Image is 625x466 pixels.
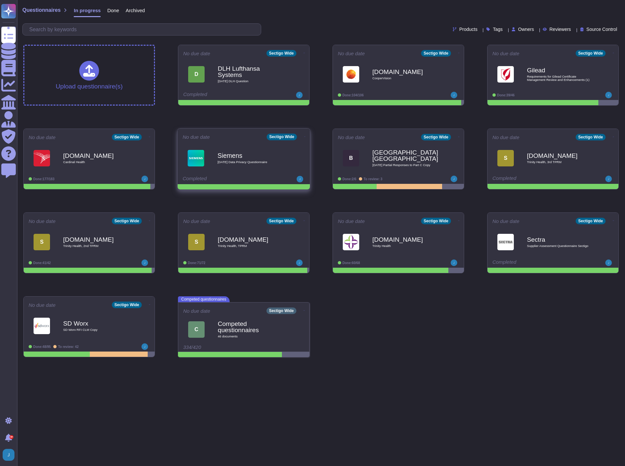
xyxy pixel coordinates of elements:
[497,93,514,97] span: Done: 39/46
[183,308,210,313] span: No due date
[22,8,61,13] span: Questionnaires
[33,177,55,181] span: Done: 177/183
[141,259,148,266] img: user
[183,219,210,224] span: No due date
[56,61,123,89] div: Upload questionnaire(s)
[63,236,129,243] b: [DOMAIN_NAME]
[372,69,438,75] b: [DOMAIN_NAME]
[112,302,142,308] div: Sectigo Wide
[297,176,303,183] img: user
[605,92,612,98] img: user
[296,259,303,266] img: user
[63,328,129,331] span: SD Worx RFI CLM Copy
[34,318,50,334] img: Logo
[29,219,56,224] span: No due date
[3,449,14,461] img: user
[188,321,205,338] div: C
[34,150,50,166] img: Logo
[63,153,129,159] b: [DOMAIN_NAME]
[188,234,205,250] div: S
[178,296,230,302] span: Competed questionnaires
[218,236,284,243] b: [DOMAIN_NAME]
[527,236,593,243] b: Sectra
[497,234,514,250] img: Logo
[29,135,56,140] span: No due date
[29,303,56,307] span: No due date
[126,8,145,13] span: Archived
[218,80,284,83] span: [DATE] DLH Question
[141,176,148,182] img: user
[421,50,451,57] div: Sectigo Wide
[497,66,514,83] img: Logo
[217,152,284,159] b: Siemens
[576,134,606,140] div: Sectigo Wide
[527,67,593,73] b: Gilead
[1,448,19,462] button: user
[451,176,457,182] img: user
[527,160,593,164] span: Trinity Health, 3rd TPRM
[338,135,365,140] span: No due date
[549,27,571,32] span: Reviewers
[217,160,284,164] span: [DATE] Data Privacy Questionnaire
[492,51,519,56] span: No due date
[63,320,129,327] b: SD Worx
[266,134,297,140] div: Sectigo Wide
[218,335,284,338] span: 46 document s
[372,149,438,162] b: [GEOGRAPHIC_DATA], [GEOGRAPHIC_DATA]
[497,150,514,166] div: S
[372,244,438,248] span: Trinity Health
[187,150,204,166] img: Logo
[188,66,205,83] div: D
[266,218,296,224] div: Sectigo Wide
[492,135,519,140] span: No due date
[605,176,612,182] img: user
[527,244,593,248] span: Supplier Assessment Questionnaire Sectigo
[338,219,365,224] span: No due date
[343,150,359,166] div: B
[107,8,119,13] span: Done
[33,345,51,349] span: Done: 48/95
[183,92,264,98] div: Completed
[112,218,142,224] div: Sectigo Wide
[363,177,382,181] span: To review: 3
[34,234,50,250] div: S
[183,51,210,56] span: No due date
[338,51,365,56] span: No due date
[587,27,617,32] span: Source Control
[421,134,451,140] div: Sectigo Wide
[218,321,284,333] b: Competed questionnaires
[218,65,284,78] b: DLH Lufthansa Systems
[421,218,451,224] div: Sectigo Wide
[605,259,612,266] img: user
[493,27,503,32] span: Tags
[33,261,51,265] span: Done: 41/42
[372,163,438,167] span: [DATE] Partial Responses to Part C Copy
[183,135,210,139] span: No due date
[342,261,360,265] span: Done: 60/68
[492,219,519,224] span: No due date
[527,153,593,159] b: [DOMAIN_NAME]
[63,160,129,164] span: Cardinal Health
[459,27,477,32] span: Products
[451,92,457,98] img: user
[492,259,573,266] div: Completed
[266,50,296,57] div: Sectigo Wide
[112,134,142,140] div: Sectigo Wide
[296,92,303,98] img: user
[10,435,13,439] div: 9+
[141,343,148,350] img: user
[183,344,201,350] span: 334/420
[492,176,573,182] div: Completed
[372,236,438,243] b: [DOMAIN_NAME]
[188,261,205,265] span: Done: 71/72
[527,75,593,81] span: Requirements for Gilead Certificate Management Review and Enhancements (1)
[342,177,356,181] span: Done: 2/6
[343,66,359,83] img: Logo
[343,234,359,250] img: Logo
[372,77,438,80] span: CooperVision
[218,244,284,248] span: Trinity Health, TPRM
[74,8,101,13] span: In progress
[576,218,606,224] div: Sectigo Wide
[63,244,129,248] span: Trinity Health, 2nd TPRM
[576,50,606,57] div: Sectigo Wide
